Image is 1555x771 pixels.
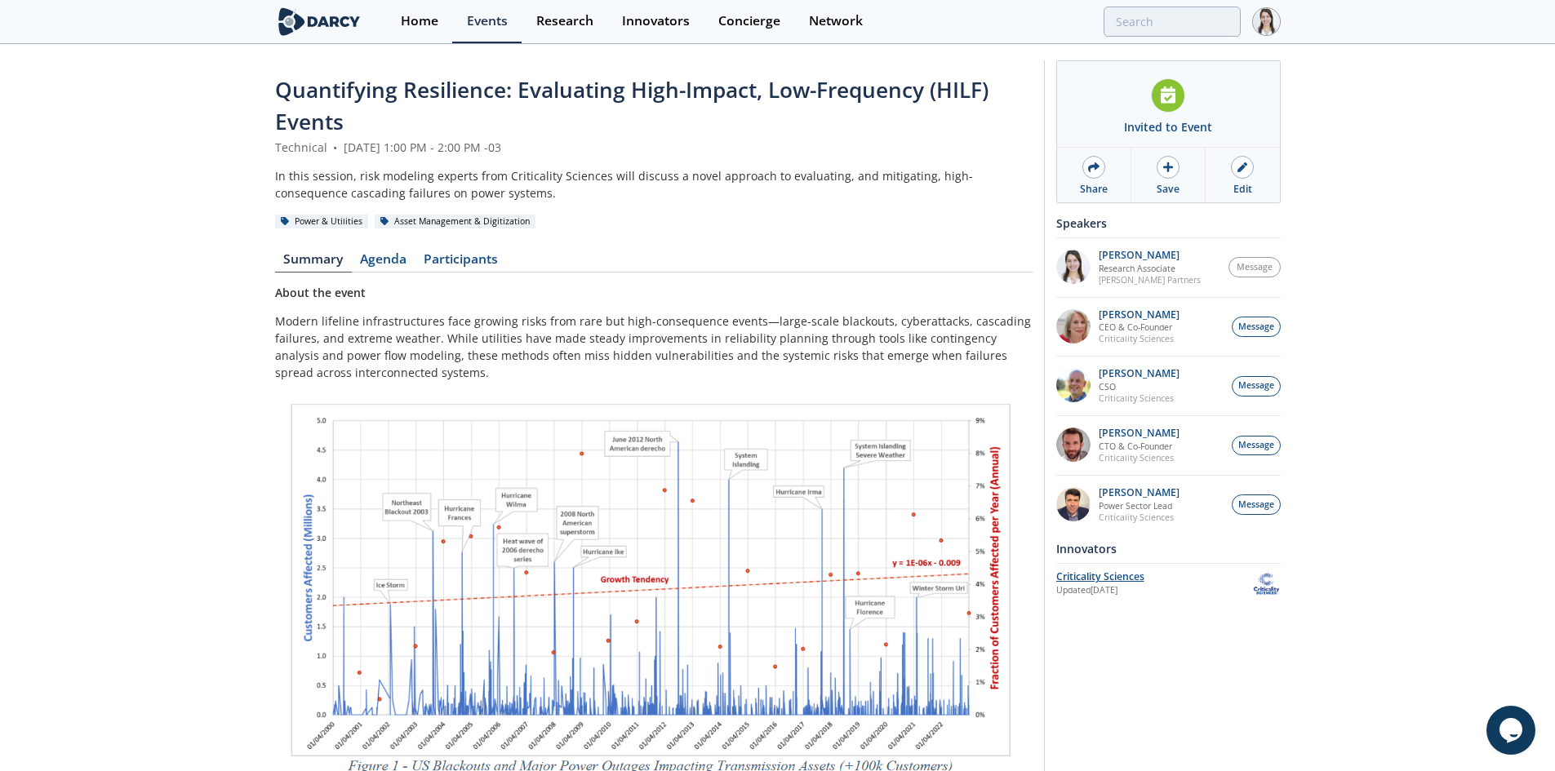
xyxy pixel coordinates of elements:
div: Technical [DATE] 1:00 PM - 2:00 PM -03 [275,139,1033,156]
p: [PERSON_NAME] [1099,368,1180,379]
span: Message [1238,321,1274,334]
div: Updated [DATE] [1056,584,1252,597]
div: Edit [1233,182,1252,197]
p: CEO & Co-Founder [1099,321,1180,333]
div: Save [1157,182,1180,197]
button: Message [1232,376,1281,397]
span: • [331,140,340,155]
iframe: chat widget [1486,706,1539,755]
span: Message [1238,379,1274,392]
p: Power Sector Lead [1099,500,1180,512]
img: 7fd099ee-3020-413d-8a27-20701badd6bb [1056,309,1091,343]
img: 17420dea-bc41-4e79-95b0-d3e86d0e46f4 [1056,487,1091,521]
p: CSO [1099,381,1180,392]
span: Message [1237,261,1273,274]
button: Message [1232,436,1281,456]
div: Home [401,15,438,28]
p: CTO & Co-Founder [1099,441,1180,452]
span: Quantifying Resilience: Evaluating High-Impact, Low-Frequency (HILF) Events [275,75,989,136]
a: Agenda [352,253,415,273]
div: Events [467,15,508,28]
div: Research [536,15,593,28]
span: Message [1238,439,1274,452]
div: Network [809,15,863,28]
div: Criticality Sciences [1056,569,1252,584]
span: Message [1238,498,1274,512]
p: [PERSON_NAME] [1099,250,1201,261]
p: [PERSON_NAME] [1099,309,1180,321]
p: Research Associate [1099,263,1201,274]
a: Edit [1206,148,1279,202]
img: Criticality Sciences [1252,569,1281,598]
img: logo-wide.svg [275,7,364,36]
strong: About the event [275,285,366,300]
div: Speakers [1056,209,1281,237]
a: Summary [275,253,352,273]
div: Power & Utilities [275,215,369,229]
button: Message [1228,257,1281,277]
p: Criticality Sciences [1099,512,1180,523]
img: 90f9c750-37bc-4a35-8c39-e7b0554cf0e9 [1056,428,1091,462]
button: Message [1232,317,1281,337]
img: Profile [1252,7,1281,36]
a: Participants [415,253,507,273]
div: Invited to Event [1124,118,1212,135]
button: Message [1232,494,1281,515]
p: Modern lifeline infrastructures face growing risks from rare but high-consequence events—large-sc... [275,312,1033,381]
p: Criticality Sciences [1099,392,1180,404]
div: In this session, risk modeling experts from Criticality Sciences will discuss a novel approach to... [275,167,1033,202]
div: Concierge [718,15,780,28]
div: Asset Management & Digitization [375,215,536,229]
p: [PERSON_NAME] [1099,487,1180,498]
div: Innovators [622,15,690,28]
p: Criticality Sciences [1099,452,1180,463]
a: Criticality Sciences Updated[DATE] Criticality Sciences [1056,569,1281,598]
input: Advanced Search [1104,7,1241,37]
div: Share [1080,182,1108,197]
p: [PERSON_NAME] [1099,428,1180,439]
img: qdh7Er9pRiGqDWE5eNkh [1056,250,1091,284]
p: Criticality Sciences [1099,333,1180,344]
img: c3fd1137-0e00-4905-b78a-d4f4255912ba [1056,368,1091,402]
div: Innovators [1056,534,1281,563]
p: [PERSON_NAME] Partners [1099,274,1201,286]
